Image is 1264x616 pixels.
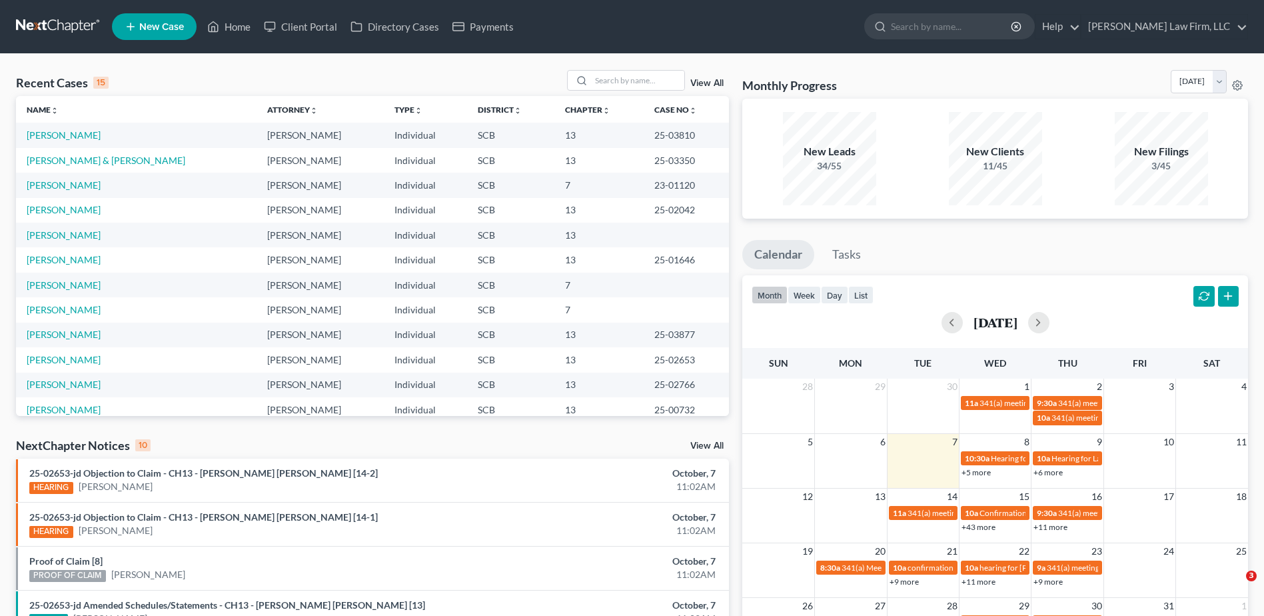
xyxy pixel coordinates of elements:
[111,568,185,581] a: [PERSON_NAME]
[257,373,384,397] td: [PERSON_NAME]
[890,577,919,587] a: +9 more
[961,467,991,477] a: +5 more
[554,123,644,147] td: 13
[820,563,840,573] span: 8:30a
[496,555,716,568] div: October, 7
[139,22,184,32] span: New Case
[27,404,101,415] a: [PERSON_NAME]
[1162,543,1175,559] span: 24
[1115,159,1208,173] div: 3/45
[1235,489,1248,505] span: 18
[1051,453,1165,463] span: Hearing for La [PERSON_NAME]
[1081,15,1247,39] a: [PERSON_NAME] Law Firm, LLC
[29,526,73,538] div: HEARING
[257,297,384,322] td: [PERSON_NAME]
[1133,357,1147,369] span: Fri
[820,240,873,269] a: Tasks
[1058,357,1077,369] span: Thu
[801,379,814,395] span: 28
[1167,379,1175,395] span: 3
[946,489,959,505] span: 14
[742,240,814,269] a: Calendar
[257,247,384,272] td: [PERSON_NAME]
[467,347,554,372] td: SCB
[257,123,384,147] td: [PERSON_NAME]
[16,75,109,91] div: Recent Cases
[27,204,101,215] a: [PERSON_NAME]
[257,323,384,347] td: [PERSON_NAME]
[257,15,344,39] a: Client Portal
[467,247,554,272] td: SCB
[565,105,610,115] a: Chapterunfold_more
[257,173,384,197] td: [PERSON_NAME]
[769,357,788,369] span: Sun
[949,159,1042,173] div: 11/45
[384,173,468,197] td: Individual
[467,297,554,322] td: SCB
[1235,434,1248,450] span: 11
[1023,379,1031,395] span: 1
[16,437,151,453] div: NextChapter Notices
[965,453,989,463] span: 10:30a
[1047,563,1175,573] span: 341(a) meeting for [PERSON_NAME]
[257,397,384,422] td: [PERSON_NAME]
[496,568,716,581] div: 11:02AM
[991,453,1165,463] span: Hearing for [PERSON_NAME] & [PERSON_NAME]
[29,467,378,479] a: 25-02653-jd Objection to Claim - CH13 - [PERSON_NAME] [PERSON_NAME] [14-2]
[1037,508,1057,518] span: 9:30a
[1017,543,1031,559] span: 22
[689,107,697,115] i: unfold_more
[874,379,887,395] span: 29
[644,347,729,372] td: 25-02653
[29,511,378,523] a: 25-02653-jd Objection to Claim - CH13 - [PERSON_NAME] [PERSON_NAME] [14-1]
[644,247,729,272] td: 25-01646
[257,223,384,247] td: [PERSON_NAME]
[1162,434,1175,450] span: 10
[1058,398,1187,408] span: 341(a) meeting for [PERSON_NAME]
[783,144,876,159] div: New Leads
[690,441,724,451] a: View All
[496,511,716,524] div: October, 7
[893,508,906,518] span: 11a
[554,273,644,297] td: 7
[1095,434,1103,450] span: 9
[27,229,101,241] a: [PERSON_NAME]
[1162,598,1175,614] span: 31
[644,373,729,397] td: 25-02766
[1035,15,1080,39] a: Help
[514,107,522,115] i: unfold_more
[554,373,644,397] td: 13
[1240,379,1248,395] span: 4
[839,357,862,369] span: Mon
[1033,467,1063,477] a: +6 more
[554,297,644,322] td: 7
[467,198,554,223] td: SCB
[467,173,554,197] td: SCB
[690,79,724,88] a: View All
[874,598,887,614] span: 27
[384,123,468,147] td: Individual
[965,508,978,518] span: 10a
[1090,543,1103,559] span: 23
[29,570,106,582] div: PROOF OF CLAIM
[806,434,814,450] span: 5
[1037,563,1045,573] span: 9a
[79,524,153,537] a: [PERSON_NAME]
[1246,571,1257,581] span: 3
[257,273,384,297] td: [PERSON_NAME]
[1240,598,1248,614] span: 1
[467,373,554,397] td: SCB
[554,148,644,173] td: 13
[79,480,153,493] a: [PERSON_NAME]
[602,107,610,115] i: unfold_more
[783,159,876,173] div: 34/55
[848,286,874,304] button: list
[801,543,814,559] span: 19
[961,522,995,532] a: +43 more
[1235,543,1248,559] span: 25
[384,397,468,422] td: Individual
[1203,357,1220,369] span: Sat
[654,105,697,115] a: Case Nounfold_more
[93,77,109,89] div: 15
[965,398,978,408] span: 11a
